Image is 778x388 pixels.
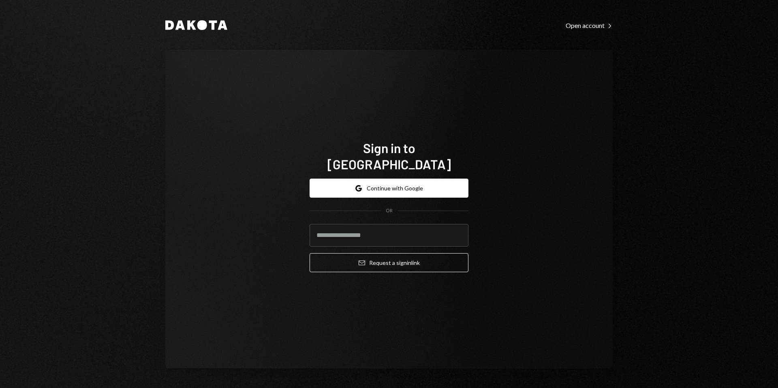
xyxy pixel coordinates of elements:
[386,207,393,214] div: OR
[310,253,468,272] button: Request a signinlink
[310,140,468,172] h1: Sign in to [GEOGRAPHIC_DATA]
[310,179,468,198] button: Continue with Google
[566,21,613,30] a: Open account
